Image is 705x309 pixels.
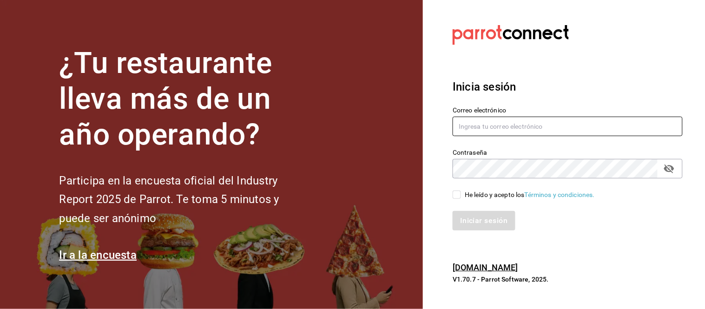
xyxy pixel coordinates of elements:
[465,190,595,200] div: He leído y acepto los
[59,249,137,262] a: Ir a la encuesta
[453,117,683,136] input: Ingresa tu correo electrónico
[525,191,595,198] a: Términos y condiciones.
[59,46,310,152] h1: ¿Tu restaurante lleva más de un año operando?
[453,107,683,114] label: Correo electrónico
[59,171,310,228] h2: Participa en la encuesta oficial del Industry Report 2025 de Parrot. Te toma 5 minutos y puede se...
[453,150,683,156] label: Contraseña
[661,161,677,177] button: passwordField
[453,275,683,284] p: V1.70.7 - Parrot Software, 2025.
[453,79,683,95] h3: Inicia sesión
[453,263,518,272] a: [DOMAIN_NAME]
